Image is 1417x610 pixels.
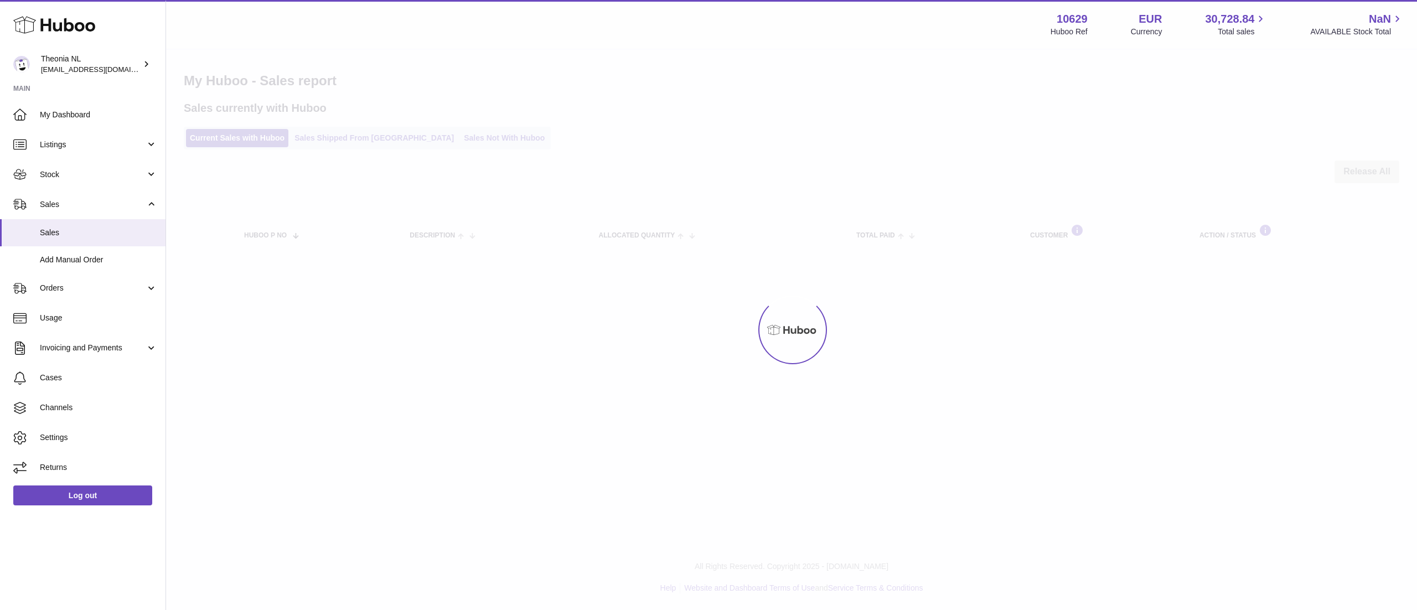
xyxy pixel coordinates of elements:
span: Orders [40,283,146,293]
a: 30,728.84 Total sales [1205,12,1267,37]
a: NaN AVAILABLE Stock Total [1310,12,1404,37]
span: [EMAIL_ADDRESS][DOMAIN_NAME] [41,65,163,74]
span: 30,728.84 [1205,12,1254,27]
span: NaN [1369,12,1391,27]
strong: EUR [1139,12,1162,27]
strong: 10629 [1057,12,1088,27]
div: Huboo Ref [1051,27,1088,37]
span: Listings [40,139,146,150]
div: Currency [1131,27,1162,37]
span: Channels [40,402,157,413]
span: Stock [40,169,146,180]
span: My Dashboard [40,110,157,120]
div: Theonia NL [41,54,141,75]
span: Invoicing and Payments [40,343,146,353]
span: Sales [40,228,157,238]
span: Usage [40,313,157,323]
span: Settings [40,432,157,443]
span: Sales [40,199,146,210]
span: Total sales [1218,27,1267,37]
span: Add Manual Order [40,255,157,265]
span: Cases [40,373,157,383]
span: Returns [40,462,157,473]
span: AVAILABLE Stock Total [1310,27,1404,37]
img: internalAdmin-10629@internal.huboo.com [13,56,30,73]
a: Log out [13,485,152,505]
